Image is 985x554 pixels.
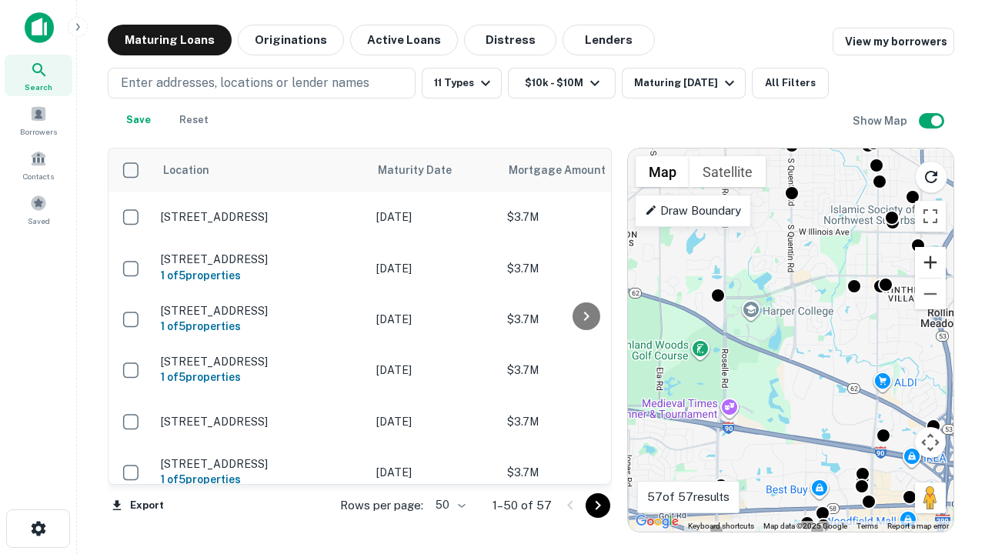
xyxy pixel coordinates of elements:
a: Saved [5,189,72,230]
th: Mortgage Amount [499,149,669,192]
button: Originations [238,25,344,55]
span: Maturity Date [378,161,472,179]
span: Contacts [23,170,54,182]
button: Show street map [636,156,689,187]
button: Save your search to get updates of matches that match your search criteria. [114,105,163,135]
p: $3.7M [507,260,661,277]
p: [DATE] [376,362,492,379]
button: Maturing Loans [108,25,232,55]
th: Maturity Date [369,149,499,192]
span: Borrowers [20,125,57,138]
p: $3.7M [507,209,661,225]
button: Drag Pegman onto the map to open Street View [915,482,946,513]
p: Rows per page: [340,496,423,515]
div: 0 0 [628,149,953,532]
button: Active Loans [350,25,458,55]
a: Report a map error [887,522,949,530]
p: $3.7M [507,311,661,328]
button: Maturing [DATE] [622,68,746,98]
p: [STREET_ADDRESS] [161,252,361,266]
span: Search [25,81,52,93]
button: 11 Types [422,68,502,98]
h6: 1 of 5 properties [161,471,361,488]
button: Show satellite imagery [689,156,766,187]
span: Location [162,161,209,179]
a: Terms (opens in new tab) [856,522,878,530]
button: Keyboard shortcuts [688,521,754,532]
p: [STREET_ADDRESS] [161,415,361,429]
button: Distress [464,25,556,55]
div: Maturing [DATE] [634,74,739,92]
p: [STREET_ADDRESS] [161,457,361,471]
button: Zoom out [915,279,946,309]
button: Zoom in [915,247,946,278]
img: capitalize-icon.png [25,12,54,43]
a: Borrowers [5,99,72,141]
p: [DATE] [376,464,492,481]
iframe: Chat Widget [908,382,985,456]
a: Open this area in Google Maps (opens a new window) [632,512,683,532]
a: Contacts [5,144,72,185]
p: [STREET_ADDRESS] [161,355,361,369]
div: 50 [429,494,468,516]
span: Map data ©2025 Google [763,522,847,530]
button: Reload search area [915,161,947,193]
th: Location [153,149,369,192]
p: 57 of 57 results [647,488,730,506]
button: Lenders [563,25,655,55]
p: [DATE] [376,209,492,225]
img: Google [632,512,683,532]
button: Export [108,494,168,517]
p: [STREET_ADDRESS] [161,304,361,318]
span: Mortgage Amount [509,161,626,179]
p: [DATE] [376,413,492,430]
h6: 1 of 5 properties [161,318,361,335]
p: [DATE] [376,311,492,328]
button: Go to next page [586,493,610,518]
p: Draw Boundary [645,202,741,220]
button: Toggle fullscreen view [915,201,946,232]
button: Enter addresses, locations or lender names [108,68,416,98]
p: $3.7M [507,413,661,430]
h6: 1 of 5 properties [161,369,361,385]
p: $3.7M [507,464,661,481]
a: View my borrowers [833,28,954,55]
p: [STREET_ADDRESS] [161,210,361,224]
button: Reset [169,105,219,135]
button: All Filters [752,68,829,98]
p: Enter addresses, locations or lender names [121,74,369,92]
p: [DATE] [376,260,492,277]
p: $3.7M [507,362,661,379]
h6: Show Map [853,112,910,129]
a: Search [5,55,72,96]
span: Saved [28,215,50,227]
h6: 1 of 5 properties [161,267,361,284]
button: $10k - $10M [508,68,616,98]
p: 1–50 of 57 [492,496,552,515]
